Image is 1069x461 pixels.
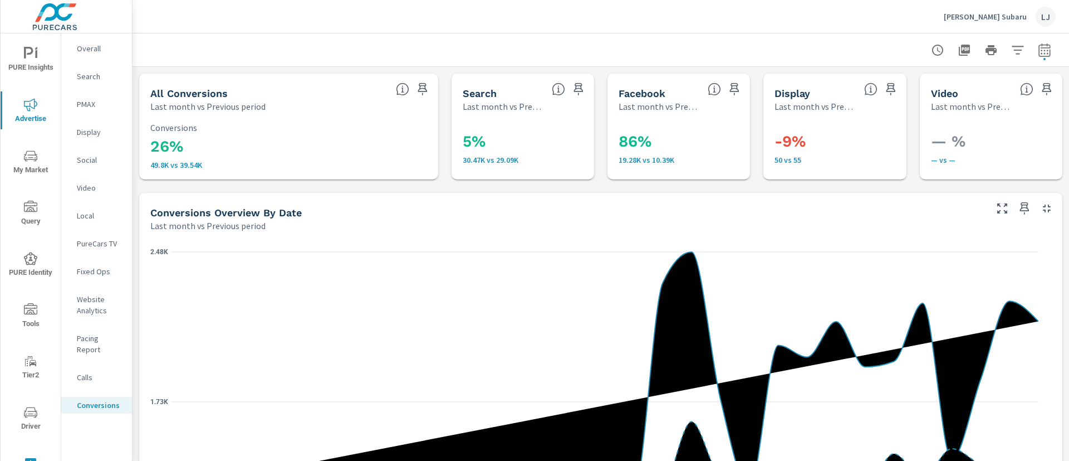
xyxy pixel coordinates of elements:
p: Pacing Report [77,333,123,355]
div: Video [61,179,132,196]
div: Conversions [61,397,132,414]
p: Search [77,71,123,82]
button: Make Fullscreen [993,200,1011,217]
span: All Conversions include Actions, Leads and Unmapped Conversions [396,83,409,96]
h5: Video [931,88,958,99]
span: Save this to your personalized report [1016,200,1033,217]
p: PMAX [77,99,123,110]
div: Search [61,68,132,85]
button: Apply Filters [1007,39,1029,61]
button: Minimize Widget [1038,200,1056,217]
span: Search Conversions include Actions, Leads and Unmapped Conversions. [552,83,565,96]
div: Calls [61,369,132,386]
p: Display [77,127,123,138]
p: 49,803 vs 39,536 [150,161,427,169]
span: PURE Identity [4,252,57,279]
span: Tier2 [4,355,57,382]
div: Fixed Ops [61,263,132,280]
p: Calls [77,372,123,383]
span: My Market [4,149,57,177]
h5: Search [463,88,497,99]
p: Overall [77,43,123,54]
p: Conversions [77,400,123,411]
p: Last month vs Previous period [774,100,855,113]
h3: 5% [463,132,610,151]
p: [PERSON_NAME] Subaru [944,12,1027,22]
span: Save this to your personalized report [725,80,743,98]
text: 2.48K [150,248,168,256]
button: "Export Report to PDF" [953,39,975,61]
span: Save this to your personalized report [1038,80,1056,98]
p: 50 vs 55 [774,156,921,164]
span: Advertise [4,98,57,125]
p: 30,472 vs 29,094 [463,156,610,164]
p: Last month vs Previous period [463,100,543,113]
span: Driver [4,406,57,433]
div: Overall [61,40,132,57]
span: Display Conversions include Actions, Leads and Unmapped Conversions [864,83,877,96]
h3: 86% [619,132,766,151]
text: 1.73K [150,398,168,406]
p: Local [77,210,123,221]
h3: -9% [774,132,921,151]
p: Website Analytics [77,294,123,316]
span: Save this to your personalized report [414,80,431,98]
button: Select Date Range [1033,39,1056,61]
p: Last month vs Previous period [931,100,1011,113]
p: Fixed Ops [77,266,123,277]
span: Tools [4,303,57,331]
div: Website Analytics [61,291,132,319]
div: PMAX [61,96,132,113]
h5: Facebook [619,88,665,99]
span: Query [4,201,57,228]
p: Conversions [150,123,427,133]
h5: All Conversions [150,88,228,99]
p: PureCars TV [77,238,123,249]
span: Save this to your personalized report [570,80,587,98]
p: Video [77,182,123,193]
p: Last month vs Previous period [150,219,266,232]
button: Print Report [980,39,1002,61]
div: Local [61,207,132,224]
h3: 26% [150,137,427,156]
p: 19.28K vs 10.39K [619,156,766,164]
h5: Display [774,88,810,99]
div: Pacing Report [61,330,132,358]
div: Display [61,124,132,140]
div: PureCars TV [61,235,132,252]
span: PURE Insights [4,47,57,74]
h5: Conversions Overview By Date [150,207,302,219]
p: Last month vs Previous period [150,100,266,113]
div: Social [61,152,132,168]
p: Last month vs Previous period [619,100,699,113]
span: Save this to your personalized report [882,80,900,98]
span: Video Conversions include Actions, Leads and Unmapped Conversions [1020,83,1033,96]
div: LJ [1036,7,1056,27]
span: All conversions reported from Facebook with duplicates filtered out [708,83,721,96]
p: Social [77,154,123,166]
